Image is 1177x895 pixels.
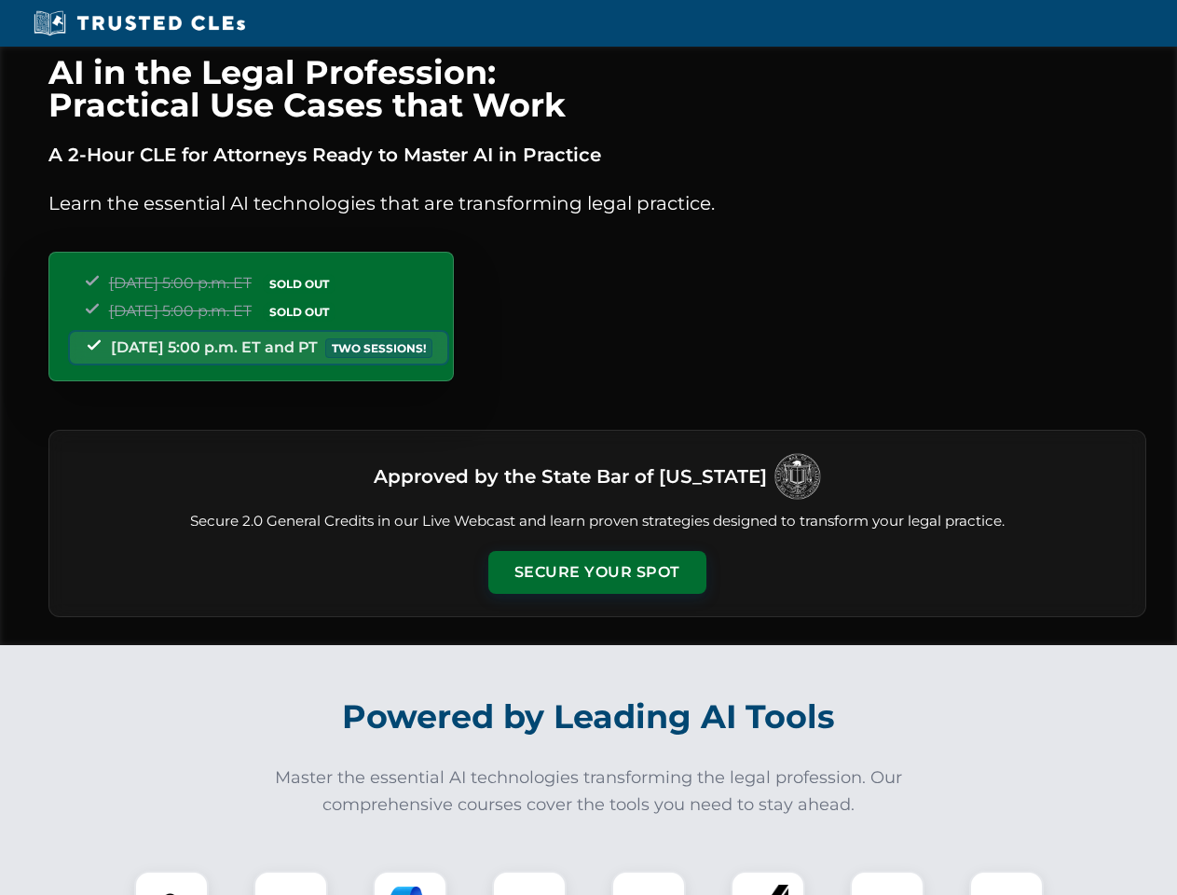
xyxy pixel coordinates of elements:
span: SOLD OUT [263,302,335,322]
span: SOLD OUT [263,274,335,294]
img: Trusted CLEs [28,9,251,37]
h2: Powered by Leading AI Tools [73,684,1105,750]
p: A 2-Hour CLE for Attorneys Ready to Master AI in Practice [48,140,1146,170]
p: Secure 2.0 General Credits in our Live Webcast and learn proven strategies designed to transform ... [72,511,1123,532]
p: Master the essential AI technologies transforming the legal profession. Our comprehensive courses... [263,764,915,819]
button: Secure Your Spot [488,551,706,594]
img: Logo [774,453,821,500]
p: Learn the essential AI technologies that are transforming legal practice. [48,188,1146,218]
h3: Approved by the State Bar of [US_STATE] [374,460,767,493]
span: [DATE] 5:00 p.m. ET [109,274,252,292]
h1: AI in the Legal Profession: Practical Use Cases that Work [48,56,1146,121]
span: [DATE] 5:00 p.m. ET [109,302,252,320]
